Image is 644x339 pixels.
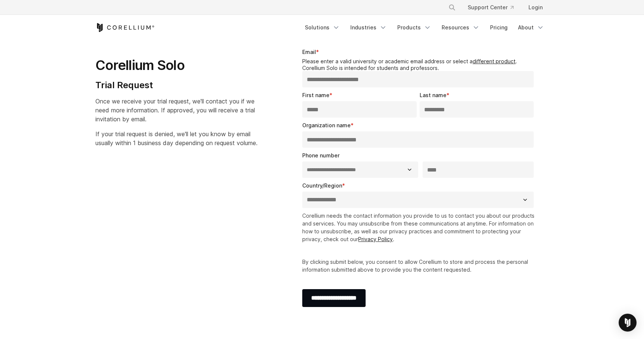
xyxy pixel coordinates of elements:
a: different product [473,58,515,64]
a: Pricing [486,21,512,34]
span: If your trial request is denied, we'll let you know by email usually within 1 business day depend... [95,130,258,147]
a: Industries [346,21,391,34]
h1: Corellium Solo [95,57,258,74]
a: About [514,21,549,34]
div: Open Intercom Messenger [619,314,637,332]
a: Corellium Home [95,23,155,32]
a: Resources [437,21,484,34]
span: Country/Region [302,182,342,189]
span: Last name [420,92,446,98]
a: Solutions [300,21,344,34]
p: Corellium needs the contact information you provide to us to contact you about our products and s... [302,212,537,243]
span: Phone number [302,152,340,159]
button: Search [445,1,459,14]
div: Navigation Menu [300,21,549,34]
a: Login [523,1,549,14]
legend: Please enter a valid university or academic email address or select a . Corellium Solo is intende... [302,58,537,71]
p: By clicking submit below, you consent to allow Corellium to store and process the personal inform... [302,258,537,274]
h4: Trial Request [95,80,258,91]
span: Once we receive your trial request, we'll contact you if we need more information. If approved, y... [95,97,255,123]
div: Navigation Menu [439,1,549,14]
span: Email [302,49,316,55]
span: First name [302,92,329,98]
span: Organization name [302,122,351,128]
a: Products [393,21,436,34]
a: Privacy Policy [358,236,393,242]
a: Support Center [462,1,520,14]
